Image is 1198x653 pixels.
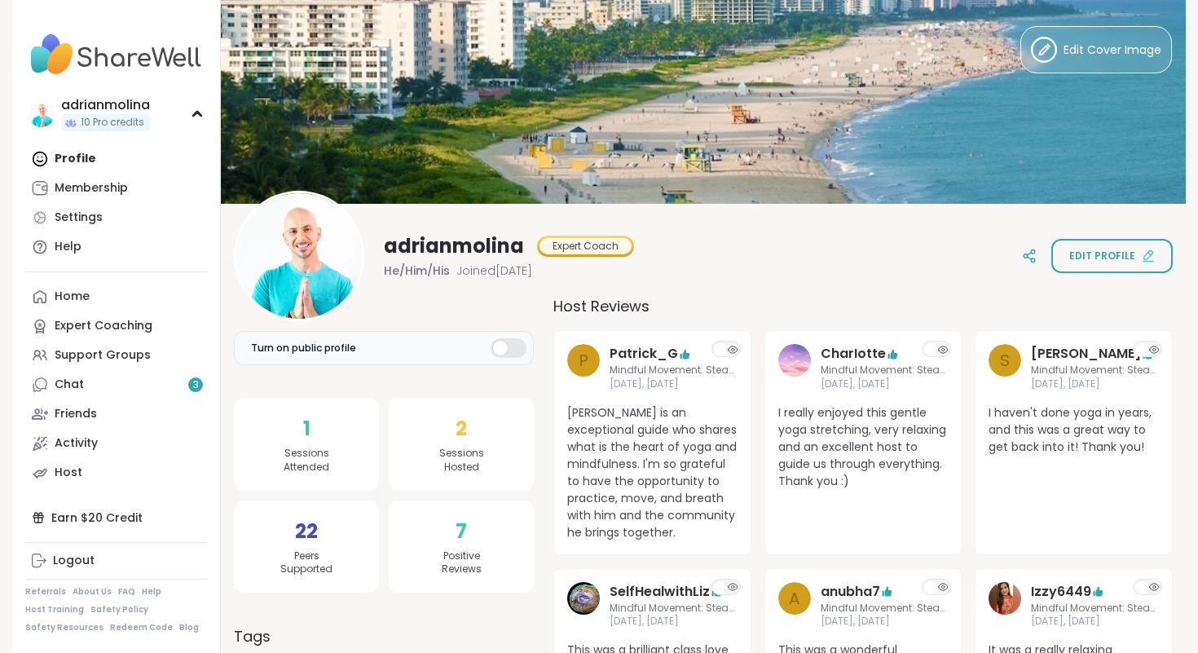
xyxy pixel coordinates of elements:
[55,289,90,305] div: Home
[303,414,311,443] span: 1
[610,364,738,377] span: Mindful Movement: Steady Presence Through Yoga
[55,239,81,255] div: Help
[29,101,55,127] img: adrianmolina
[778,404,949,490] span: I really enjoyed this gentle yoga stretching, very relaxing and an excellent host to guide us thr...
[610,602,738,615] span: Mindful Movement: Steady Presence Through Yoga
[610,377,738,391] span: [DATE], [DATE]
[789,586,799,611] span: a
[989,404,1159,456] span: I haven't done yoga in years, and this was a great way to get back into it! Thank you!
[442,549,482,577] span: Positive Reviews
[540,238,632,254] div: Expert Coach
[55,377,84,393] div: Chat
[55,406,97,422] div: Friends
[610,582,710,602] a: SelfHealwithLiz
[61,96,150,114] div: adrianmolina
[73,586,112,598] a: About Us
[280,549,333,577] span: Peers Supported
[110,622,173,633] a: Redeem Code
[989,582,1021,629] a: Izzy6449
[384,263,450,279] span: He/Him/His
[295,517,318,546] span: 22
[25,586,66,598] a: Referrals
[1031,364,1159,377] span: Mindful Movement: Steady Presence Through Yoga
[25,622,104,633] a: Safety Resources
[90,604,148,615] a: Safety Policy
[778,582,811,629] a: a
[567,582,600,615] img: SelfHealwithLiz
[25,604,84,615] a: Host Training
[821,582,880,602] a: anubha7
[55,465,82,481] div: Host
[236,193,362,319] img: adrianmolina
[778,344,811,377] img: CharIotte
[778,344,811,391] a: CharIotte
[1051,239,1173,273] button: Edit profile
[1031,615,1159,629] span: [DATE], [DATE]
[456,263,532,279] span: Joined [DATE]
[55,347,151,364] div: Support Groups
[25,370,207,399] a: Chat3
[821,364,949,377] span: Mindful Movement: Steady Presence Through Yoga
[567,582,600,629] a: SelfHealwithLiz
[284,447,329,474] span: Sessions Attended
[456,414,467,443] span: 2
[1031,582,1091,602] a: Izzy6449
[251,341,356,355] span: Turn on public profile
[1064,42,1161,59] span: Edit Cover Image
[567,344,600,391] a: P
[25,546,207,576] a: Logout
[118,586,135,598] a: FAQ
[234,625,271,647] h3: Tags
[55,210,103,226] div: Settings
[1031,377,1159,391] span: [DATE], [DATE]
[179,622,199,633] a: Blog
[25,232,207,262] a: Help
[610,344,678,364] a: Patrick_G
[142,586,161,598] a: Help
[25,503,207,532] div: Earn $20 Credit
[989,344,1021,391] a: S
[55,318,152,334] div: Expert Coaching
[25,26,207,83] img: ShareWell Nav Logo
[25,282,207,311] a: Home
[55,180,128,196] div: Membership
[567,404,738,541] span: [PERSON_NAME] is an exceptional guide who shares what is the heart of yoga and mindfulness. I'm s...
[1069,249,1135,263] span: Edit profile
[1020,26,1172,73] button: Edit Cover Image
[25,458,207,488] a: Host
[579,348,588,373] span: P
[25,311,207,341] a: Expert Coaching
[1000,348,1010,373] span: S
[81,116,144,130] span: 10 Pro credits
[821,602,949,615] span: Mindful Movement: Steady Presence Through Yoga
[821,344,886,364] a: CharIotte
[25,174,207,203] a: Membership
[1031,344,1141,364] a: [PERSON_NAME]
[55,435,98,452] div: Activity
[989,582,1021,615] img: Izzy6449
[25,399,207,429] a: Friends
[821,615,949,629] span: [DATE], [DATE]
[53,553,95,569] div: Logout
[25,429,207,458] a: Activity
[25,203,207,232] a: Settings
[456,517,467,546] span: 7
[193,378,199,392] span: 3
[821,377,949,391] span: [DATE], [DATE]
[610,615,738,629] span: [DATE], [DATE]
[384,233,524,259] span: adrianmolina
[439,447,484,474] span: Sessions Hosted
[1031,602,1159,615] span: Mindful Movement: Steady Presence Through Yoga
[25,341,207,370] a: Support Groups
